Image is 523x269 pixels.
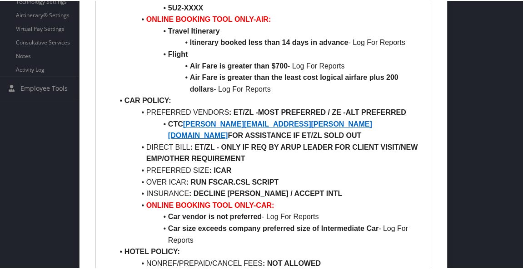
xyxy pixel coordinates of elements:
strong: Air Fare is greater than the least cost logical airfare plus 200 dollars [190,73,400,92]
strong: DECLINE [PERSON_NAME] / ACCEPT INTL [194,189,342,196]
strong: : [229,108,231,115]
li: - Log For Reports [114,222,424,245]
strong: CTC [168,119,183,127]
strong: : RUN FSCAR.CSL SCRIPT [186,177,279,185]
strong: HOTEL POLICY: [125,247,180,254]
strong: Flight [168,49,188,57]
li: DIRECT BILL [114,141,424,164]
strong: ET/ZL -MOST PREFERRED / ZE -ALT PREFERRED [234,108,406,115]
li: PREFERRED VENDORS [114,106,424,117]
li: - Log For Reports [114,59,424,71]
strong: : ET/ZL - ONLY IF REQ BY ARUP LEADER FOR CLIENT VISIT/NEW EMP/OTHER REQUIREMENT [146,142,420,162]
strong: Itinerary booked less than 14 days in advance [190,38,349,45]
strong: Car vendor is not preferred [168,212,262,220]
li: - Log For Reports [114,71,424,94]
li: INSURANCE [114,187,424,199]
a: [PERSON_NAME][EMAIL_ADDRESS][PERSON_NAME][DOMAIN_NAME] [168,119,372,139]
strong: Air Fare is greater than $700 [190,61,288,69]
strong: Travel Itinerary [168,26,220,34]
strong: CAR POLICY: [125,96,171,103]
li: - Log For Reports [114,36,424,48]
strong: 5U2-XXXX [168,3,203,11]
strong: : ICAR [209,166,232,173]
li: NONREF/PREPAID/CANCEL FEES [114,257,424,269]
strong: ONLINE BOOKING TOOL ONLY-AIR: [146,15,271,22]
strong: ONLINE BOOKING TOOL ONLY-CAR: [146,201,274,208]
strong: FOR ASSISTANCE IF ET/ZL SOLD OUT [228,131,361,138]
li: PREFERRED SIZE [114,164,424,176]
strong: : NOT ALLOWED [263,259,321,266]
strong: Car size exceeds company preferred size of Intermediate Car [168,224,379,231]
strong: : [189,189,191,196]
li: OVER ICAR [114,176,424,187]
li: - Log For Reports [114,210,424,222]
